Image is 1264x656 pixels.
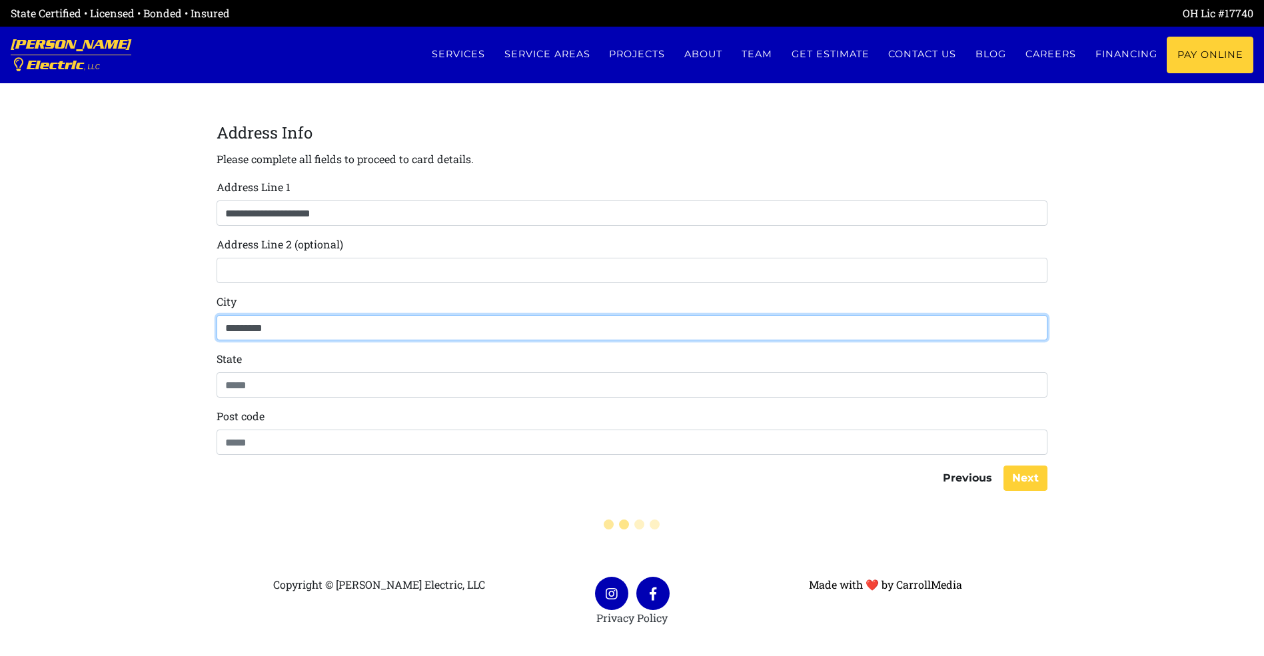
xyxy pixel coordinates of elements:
[494,37,600,72] a: Service Areas
[11,27,131,83] a: [PERSON_NAME] Electric, LLC
[217,408,265,424] label: Post code
[422,37,494,72] a: Services
[217,179,291,195] label: Address Line 1
[217,121,1048,145] legend: Address Info
[273,577,485,591] span: Copyright © [PERSON_NAME] Electric, LLC
[217,294,237,310] label: City
[966,37,1016,72] a: Blog
[84,63,100,71] span: , LLC
[632,5,1254,21] div: OH Lic #17740
[1167,37,1253,73] a: Pay Online
[732,37,782,72] a: Team
[217,150,474,168] p: Please complete all fields to proceed to card details.
[596,611,668,625] a: Privacy Policy
[934,466,1001,491] button: Previous
[11,5,632,21] div: State Certified • Licensed • Bonded • Insured
[600,37,675,72] a: Projects
[675,37,732,72] a: About
[1085,37,1167,72] a: Financing
[809,577,962,591] a: Made with ❤ by CarrollMedia
[782,37,879,72] a: Get estimate
[217,236,343,252] label: Address Line 2 (optional)
[879,37,966,72] a: Contact us
[1003,466,1047,491] button: Next
[1016,37,1086,72] a: Careers
[217,351,242,367] label: State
